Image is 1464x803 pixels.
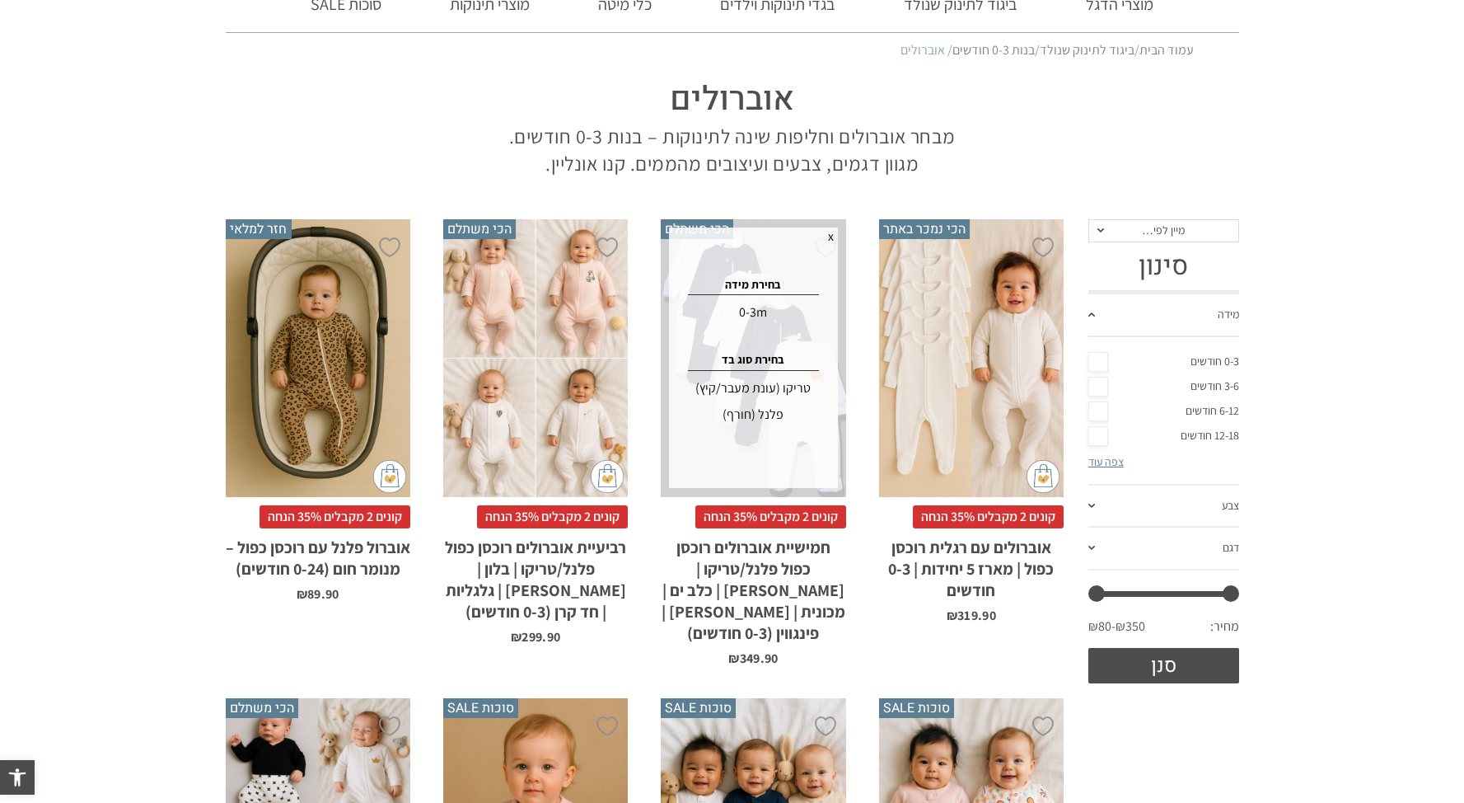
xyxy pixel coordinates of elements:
h1: אוברולים [498,77,967,123]
div: 0-3m [713,299,793,326]
a: 6-12 חודשים [1088,399,1239,424]
bdi: 299.90 [511,628,560,646]
div: מחיר: — [1088,613,1239,648]
p: מבחר אוברולים וחליפות שינה לתינוקות – בנות 0-3 חודשים. מגוון דגמים, צבעים ועיצובים מהממים. קנו או... [498,123,967,178]
a: ביגוד לתינוק שנולד [1040,41,1134,59]
h2: חמישיית אוברולים רוכסן כפול פלנל/טריקו | [PERSON_NAME] | כלב ים | מכונית | [PERSON_NAME] | פינגוו... [661,528,845,644]
h4: בחירת מידה [671,278,835,292]
span: ₪ [947,607,957,624]
a: 3-6 חודשים [1088,374,1239,399]
span: סוכות SALE [879,698,954,718]
nav: Breadcrumb [271,41,1194,59]
span: קונים 2 מקבלים 35% הנחה [260,505,410,528]
a: הכי משתלם חמישיית אוברולים רוכסן כפול פלנל/טריקו | אריה | כלב ים | מכונית | דוב קוטב | פינגווין (... [661,219,845,665]
h2: אוברול פלנל עם רוכסן כפול – מנומר חום (0-24 חודשים) [226,528,410,580]
span: קונים 2 מקבלים 35% הנחה [695,505,846,528]
span: הכי משתלם [226,698,298,718]
span: ₪ [728,650,739,667]
a: צבע [1088,486,1239,528]
span: קונים 2 מקבלים 35% הנחה [477,505,628,528]
span: הכי משתלם [661,219,733,239]
span: ₪80 [1088,618,1116,636]
a: 12-18 חודשים [1088,424,1239,448]
span: מיין לפי… [1142,223,1185,237]
img: cat-mini-atc.png [1027,460,1059,493]
h4: בחירת סוג בד [671,353,835,367]
bdi: 89.90 [297,585,339,603]
span: x [824,228,838,246]
div: טריקו (עונת מעבר/קיץ) [671,375,835,401]
span: ₪ [511,628,522,646]
a: חזר למלאי אוברול פלנל עם רוכסן כפול - מנומר חום (0-24 חודשים) קונים 2 מקבלים 35% הנחהאוברול פלנל ... [226,219,410,601]
span: ₪350 [1116,618,1145,636]
span: הכי משתלם [443,219,516,239]
button: סנן [1088,648,1239,683]
a: 0-3 חודשים [1088,350,1239,374]
bdi: 349.90 [728,650,778,667]
span: סוכות SALE [661,698,736,718]
span: קונים 2 מקבלים 35% הנחה [913,505,1064,528]
a: הכי משתלם רביעיית אוברולים רוכסן כפול פלנל/טריקו | בלון | לב | גלגליות | חד קרן (0-3 חודשים) קוני... [443,219,628,644]
h2: אוברולים עם רגלית רוכסן כפול | מארז 5 יחידות | 0-3 חודשים [879,528,1064,601]
a: בנות 0-3 חודשים [952,41,1035,59]
h3: סינון [1088,251,1239,282]
span: סוכות SALE [443,698,518,718]
bdi: 319.90 [947,607,996,624]
a: הכי נמכר באתר אוברולים עם רגלית רוכסן כפול | מארז 5 יחידות | 0-3 חודשים קונים 2 מקבלים 35% הנחהאו... [879,219,1064,622]
span: ₪ [297,585,307,603]
a: מידה [1088,294,1239,337]
a: דגם [1088,528,1239,571]
span: הכי נמכר באתר [879,219,970,239]
img: cat-mini-atc.png [373,460,406,493]
a: צפה עוד [1088,454,1124,469]
div: פלנל (חורף) [671,401,835,428]
a: עמוד הבית [1139,41,1194,59]
h2: רביעיית אוברולים רוכסן כפול פלנל/טריקו | בלון | [PERSON_NAME] | גלגליות | חד קרן (0-3 חודשים) [443,528,628,622]
span: חזר למלאי [226,219,292,239]
img: cat-mini-atc.png [591,460,624,493]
